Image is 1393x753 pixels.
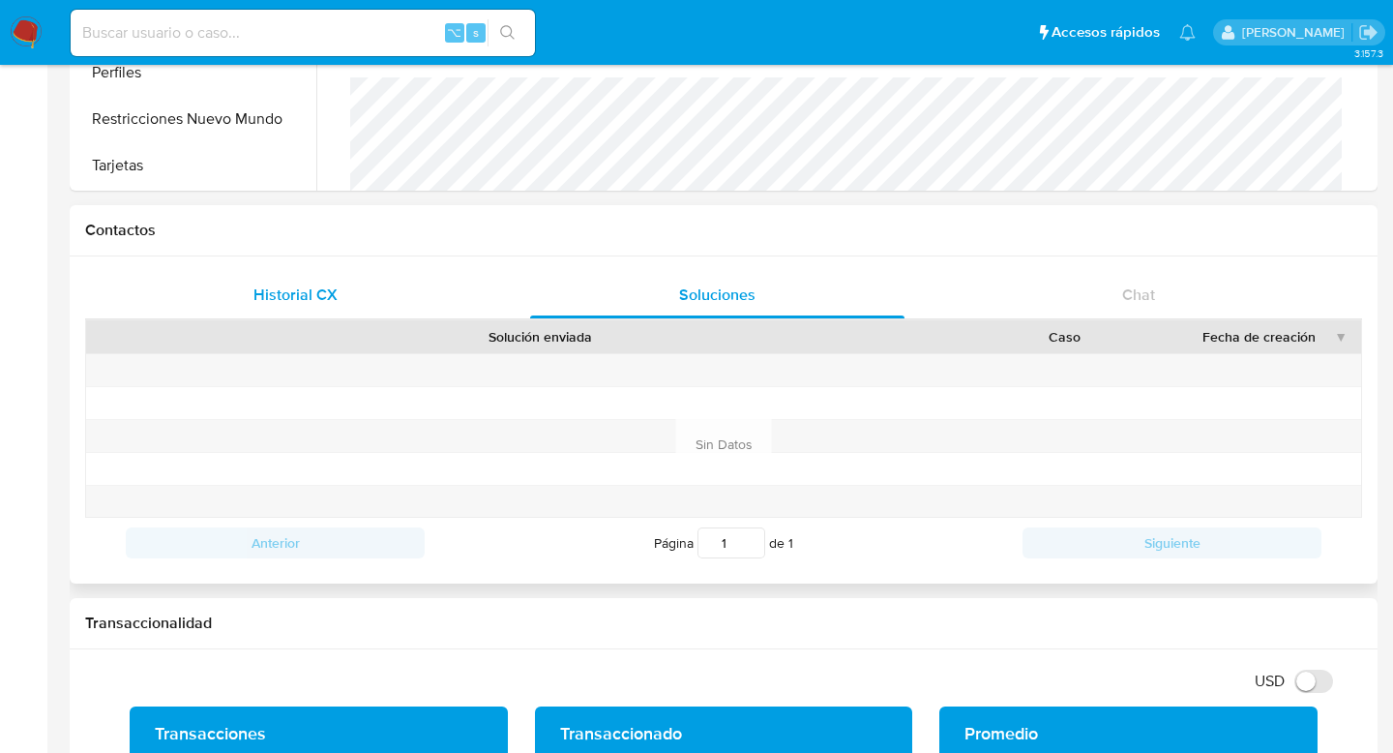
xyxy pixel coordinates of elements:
[1122,284,1155,306] span: Chat
[1358,22,1378,43] a: Salir
[788,533,793,553] span: 1
[973,327,1156,346] div: Caso
[473,23,479,42] span: s
[253,284,338,306] span: Historial CX
[679,284,756,306] span: Soluciones
[1354,45,1383,61] span: 3.157.3
[126,527,425,558] button: Anterior
[85,221,1362,240] h1: Contactos
[133,327,946,346] div: Solución enviada
[654,527,793,558] span: Página de
[74,49,316,96] button: Perfiles
[85,614,1362,633] h1: Transaccionalidad
[488,19,527,46] button: search-icon
[1179,24,1196,41] a: Notificaciones
[1023,527,1321,558] button: Siguiente
[1183,327,1334,346] div: Fecha de creación
[71,20,535,45] input: Buscar usuario o caso...
[1242,23,1351,42] p: matias.moretti@mercadolibre.com
[74,142,316,189] button: Tarjetas
[74,96,316,142] button: Restricciones Nuevo Mundo
[447,23,461,42] span: ⌥
[1052,22,1160,43] span: Accesos rápidos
